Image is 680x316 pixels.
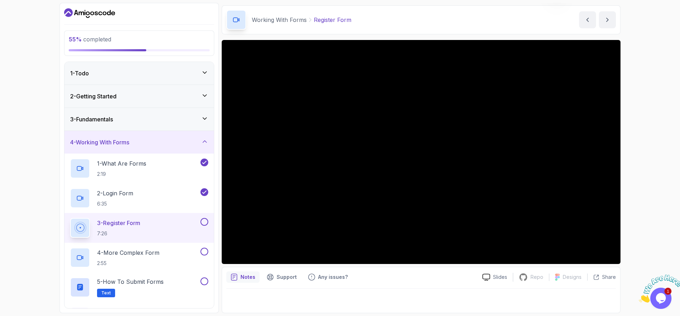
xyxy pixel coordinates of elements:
[64,7,115,19] a: Dashboard
[64,85,214,108] button: 2-Getting Started
[70,159,208,178] button: 1-What Are Forms2:19
[70,277,208,297] button: 5-How to Submit FormsText
[69,36,111,43] span: completed
[563,274,582,281] p: Designs
[277,274,297,281] p: Support
[97,277,164,286] p: 5 - How to Submit Forms
[318,274,348,281] p: Any issues?
[240,274,255,281] p: Notes
[97,159,146,168] p: 1 - What Are Forms
[70,115,113,123] h3: 3 - Fundamentals
[599,11,616,28] button: next content
[70,188,208,208] button: 2-Login Form6:35
[69,36,82,43] span: 55 %
[531,274,543,281] p: Repo
[97,219,140,227] p: 3 - Register Form
[70,69,89,77] h3: 1 - Todo
[101,290,111,296] span: Text
[64,131,214,154] button: 4-Working With Forms
[64,62,214,85] button: 1-Todo
[579,11,596,28] button: previous content
[97,230,140,237] p: 7:26
[222,40,620,264] iframe: 3 - Register Form
[70,248,208,268] button: 4-More Complex Form2:55
[70,92,117,100] h3: 2 - Getting Started
[262,271,301,283] button: Support button
[97,260,159,267] p: 2:55
[493,274,507,281] p: Slides
[97,189,133,197] p: 2 - Login Form
[304,271,352,283] button: Feedback button
[314,16,351,24] p: Register Form
[97,307,115,316] p: 6 - Quiz
[64,108,214,131] button: 3-Fundamentals
[70,138,129,146] h3: 4 - Working With Forms
[226,271,260,283] button: notes button
[97,248,159,257] p: 4 - More Complex Form
[97,171,146,178] p: 2:19
[587,274,616,281] button: Share
[3,3,47,31] img: Chat attention grabber
[97,200,133,207] p: 6:35
[252,16,307,24] p: Working With Forms
[70,218,208,238] button: 3-Register Form7:26
[477,274,513,281] a: Slides
[636,272,680,305] iframe: chat widget
[602,274,616,281] p: Share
